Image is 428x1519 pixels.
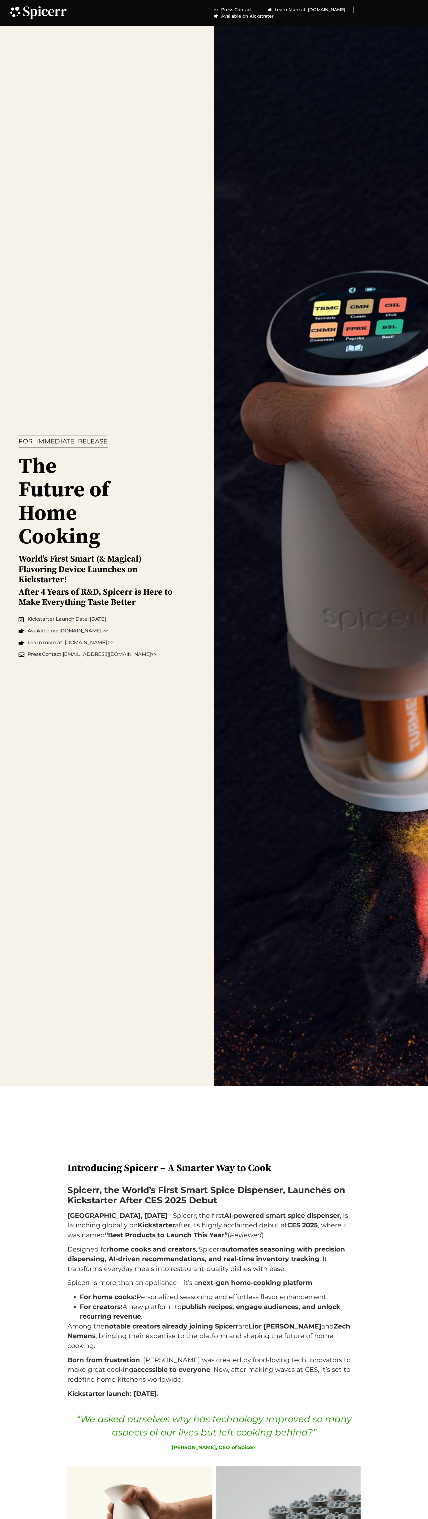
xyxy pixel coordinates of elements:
[26,615,106,623] span: Kickstarter Launch Date: [DATE]
[198,1279,312,1286] strong: next-gen home-cooking platform
[67,1212,168,1219] strong: [GEOGRAPHIC_DATA], [DATE]
[67,1390,159,1397] strong: Kickstarter launch: [DATE].
[109,1245,196,1253] strong: home cooks and creators
[273,6,345,13] span: Learn More at: [DOMAIN_NAME]
[249,1322,321,1330] strong: Lior [PERSON_NAME]
[133,1366,210,1373] strong: accessible to everyone
[26,639,113,646] span: Learn more at: [DOMAIN_NAME] >>
[67,1355,361,1384] p: , [PERSON_NAME] was created by food-loving tech innovators to make great cooking . Now, after mak...
[230,1231,262,1239] em: Reviewed
[19,639,156,646] a: Learn more at: [DOMAIN_NAME] >>
[19,554,183,585] h2: World’s First Smart (& Magical) Flavoring Device Launches on Kickstarter!
[26,651,156,658] span: Press Contact: [EMAIL_ADDRESS][DOMAIN_NAME] >>
[67,1356,140,1364] strong: Born from frustration
[105,1231,228,1239] strong: “Best Products to Launch This Year”
[80,1292,361,1302] li: Personalized seasoning and effortless flavor enhancement.
[224,1212,340,1219] strong: AI-powered smart spice dispenser
[67,1185,345,1206] strong: Spicerr, the World’s First Smart Spice Dispenser, Launches on Kickstarter After CES 2025 Debut
[19,587,183,608] h2: After 4 Years of R&D, Spicerr is Here to Make Everything Taste Better
[19,651,156,658] a: Press Contact:[EMAIL_ADDRESS][DOMAIN_NAME]>>
[67,1163,361,1173] h2: Introducing Spicerr – A Smarter Way to Cook
[105,1322,238,1330] strong: notable creators already joining Spicerr
[220,13,274,19] span: Available on Kickstrater
[214,13,274,19] a: Available on Kickstrater
[220,6,252,13] span: Press Contact
[77,1414,352,1438] span: “We asked ourselves why has technology improved so many aspects of our lives but left cooking beh...
[80,1302,361,1321] li: A new platform to .
[80,1303,122,1311] strong: For creators:
[80,1303,340,1320] strong: publish recipes, engage audiences, and unlock recurring revenue
[67,1244,361,1274] p: Designed for , Spicerr . It transforms everyday meals into restaurant-quality dishes with ease.
[287,1221,318,1229] strong: CES 2025
[80,1293,136,1301] strong: For home cooks:
[19,455,115,549] h1: The Future of Home Cooking
[214,6,252,13] a: Press Contact
[19,627,156,635] a: Available on: [DOMAIN_NAME] >>
[138,1221,175,1229] strong: Kickstarter
[67,1278,361,1288] p: Spicerr is more than an appliance—it’s a .
[67,1321,361,1351] p: Among the are and , bringing their expertise to the platform and shaping the future of home cooking.
[67,1211,361,1240] p: – Spicerr, the first , is launching globally on after its highly acclaimed debut at , where it wa...
[26,627,108,635] span: Available on: [DOMAIN_NAME] >>
[268,6,346,13] a: Learn More at: [DOMAIN_NAME]
[19,438,108,444] h1: FOR IMMEDIATE RELEASE
[172,1444,256,1450] b: [PERSON_NAME], CEO of Spicerr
